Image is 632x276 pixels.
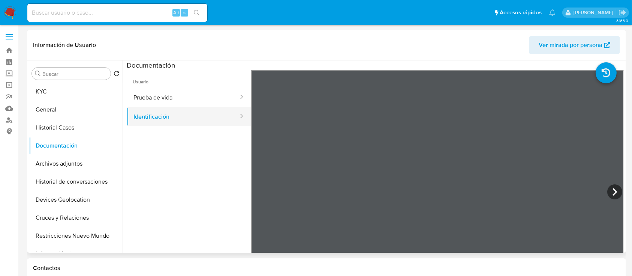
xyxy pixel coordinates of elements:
input: Buscar [42,71,108,77]
span: Ver mirada por persona [539,36,602,54]
span: s [183,9,186,16]
p: fernando.ftapiamartinez@mercadolibre.com.mx [574,9,616,16]
a: Salir [619,9,626,17]
a: Notificaciones [549,9,556,16]
span: Accesos rápidos [500,9,542,17]
span: Alt [173,9,179,16]
button: Historial Casos [29,119,123,137]
h1: Contactos [33,264,620,272]
button: Devices Geolocation [29,191,123,209]
button: Restricciones Nuevo Mundo [29,227,123,245]
button: Cruces y Relaciones [29,209,123,227]
button: search-icon [189,8,204,18]
button: General [29,101,123,119]
button: Buscar [35,71,41,77]
button: Documentación [29,137,123,155]
input: Buscar usuario o caso... [27,8,207,18]
h1: Información de Usuario [33,41,96,49]
button: Volver al orden por defecto [114,71,120,79]
button: Información de accesos [29,245,123,263]
button: Ver mirada por persona [529,36,620,54]
button: KYC [29,83,123,101]
button: Historial de conversaciones [29,173,123,191]
button: Archivos adjuntos [29,155,123,173]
